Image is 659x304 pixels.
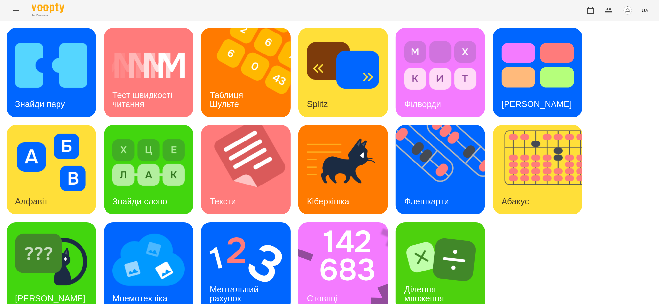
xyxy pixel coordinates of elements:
[32,3,64,13] img: Voopty Logo
[201,28,299,117] img: Таблиця Шульте
[7,28,96,117] a: Знайди паруЗнайди пару
[502,99,572,109] h3: [PERSON_NAME]
[112,293,167,303] h3: Мнемотехніка
[502,196,529,206] h3: Абакус
[404,284,444,303] h3: Ділення множення
[15,196,48,206] h3: Алфавіт
[396,28,485,117] a: ФілвордиФілворди
[642,7,648,14] span: UA
[307,99,328,109] h3: Splitz
[15,36,87,94] img: Знайди пару
[404,196,449,206] h3: Флешкарти
[210,196,236,206] h3: Тексти
[639,4,651,16] button: UA
[210,284,261,303] h3: Ментальний рахунок
[210,90,246,109] h3: Таблиця Шульте
[493,28,582,117] a: Тест Струпа[PERSON_NAME]
[210,231,282,289] img: Ментальний рахунок
[8,3,24,18] button: Menu
[15,99,65,109] h3: Знайди пару
[307,196,349,206] h3: Кіберкішка
[396,125,493,214] img: Флешкарти
[201,28,291,117] a: Таблиця ШультеТаблиця Шульте
[32,13,64,18] span: For Business
[112,231,185,289] img: Мнемотехніка
[201,125,299,214] img: Тексти
[112,196,167,206] h3: Знайди слово
[623,6,632,15] img: avatar_s.png
[307,36,379,94] img: Splitz
[404,99,441,109] h3: Філворди
[112,36,185,94] img: Тест швидкості читання
[112,90,175,109] h3: Тест швидкості читання
[7,125,96,214] a: АлфавітАлфавіт
[104,28,193,117] a: Тест швидкості читанняТест швидкості читання
[298,125,388,214] a: КіберкішкаКіберкішка
[15,231,87,289] img: Знайди Кіберкішку
[201,125,291,214] a: ТекстиТексти
[502,36,574,94] img: Тест Струпа
[396,125,485,214] a: ФлешкартиФлешкарти
[307,293,338,303] h3: Стовпці
[404,231,477,289] img: Ділення множення
[307,134,379,191] img: Кіберкішка
[493,125,591,214] img: Абакус
[15,134,87,191] img: Алфавіт
[298,28,388,117] a: SplitzSplitz
[404,36,477,94] img: Філворди
[15,293,85,303] h3: [PERSON_NAME]
[104,125,193,214] a: Знайди словоЗнайди слово
[112,134,185,191] img: Знайди слово
[493,125,582,214] a: АбакусАбакус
